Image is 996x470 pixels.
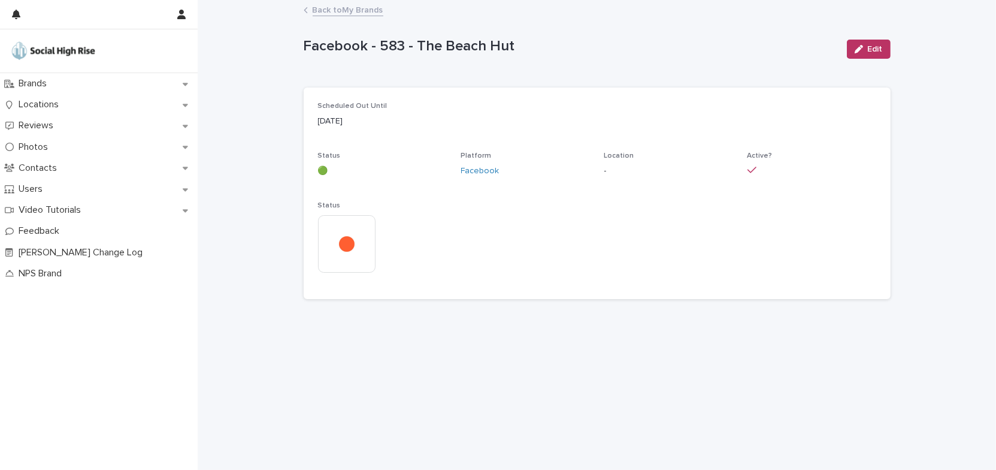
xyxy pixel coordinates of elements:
span: Scheduled Out Until [318,103,387,110]
p: Video Tutorials [14,204,90,216]
p: Reviews [14,120,63,131]
p: Contacts [14,162,66,174]
p: Facebook - 583 - The Beach Hut [304,38,837,55]
span: Edit [868,45,883,53]
p: Locations [14,99,68,110]
span: Platform [461,152,492,159]
p: Users [14,183,52,195]
span: Location [604,152,634,159]
a: Back toMy Brands [313,2,383,16]
span: Status [318,202,341,209]
p: 🟢 [318,165,447,177]
p: NPS Brand [14,268,71,279]
a: Facebook [461,165,499,177]
span: Active? [747,152,773,159]
span: Status [318,152,341,159]
p: [PERSON_NAME] Change Log [14,247,152,258]
p: Photos [14,141,57,153]
img: o5DnuTxEQV6sW9jFYBBf [10,39,97,63]
p: Brands [14,78,56,89]
p: Feedback [14,225,69,237]
button: Edit [847,40,891,59]
p: - [604,165,733,177]
p: [DATE] [318,115,876,128]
